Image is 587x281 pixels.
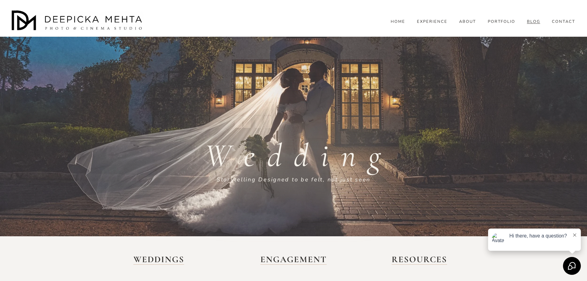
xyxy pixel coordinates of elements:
a: folder dropdown [527,19,540,24]
span: BLOG [527,19,540,24]
em: Storytelling Designed to be felt, not just seen [217,176,370,183]
a: HOME [391,19,405,24]
img: Austin Wedding Photographer - Deepicka Mehta Photography &amp; Cinematography [12,10,144,32]
a: RESOURCES [392,254,447,265]
a: ABOUT [459,19,476,24]
em: W e d d i n g [205,136,383,175]
a: EXPERIENCE [417,19,447,24]
a: WEDDINGS [133,254,184,265]
a: PORTFOLIO [488,19,516,24]
a: ENGAGEMENT [260,254,327,265]
a: CONTACT [552,19,575,24]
